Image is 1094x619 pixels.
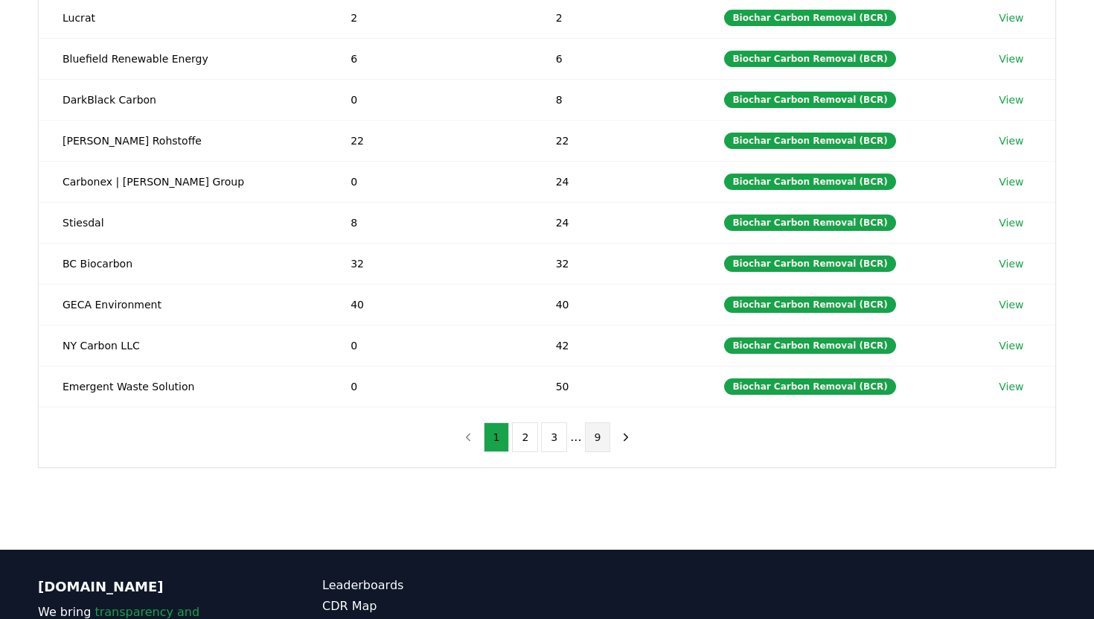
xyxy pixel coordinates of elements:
td: 24 [532,202,701,243]
td: 8 [327,202,532,243]
div: Biochar Carbon Removal (BCR) [724,255,895,272]
td: 22 [327,120,532,161]
button: 2 [512,422,538,452]
td: 32 [532,243,701,284]
a: View [999,174,1023,189]
td: Emergent Waste Solution [39,366,327,407]
td: 42 [532,325,701,366]
td: 50 [532,366,701,407]
a: View [999,10,1023,25]
div: Biochar Carbon Removal (BCR) [724,92,895,108]
a: View [999,92,1023,107]
td: NY Carbon LLC [39,325,327,366]
div: Biochar Carbon Removal (BCR) [724,133,895,149]
a: View [999,338,1023,353]
p: [DOMAIN_NAME] [38,577,263,597]
td: BC Biocarbon [39,243,327,284]
button: 9 [585,422,611,452]
td: Stiesdal [39,202,327,243]
td: 22 [532,120,701,161]
li: ... [570,428,581,446]
td: 0 [327,161,532,202]
button: 1 [484,422,510,452]
a: View [999,215,1023,230]
a: View [999,256,1023,271]
td: 0 [327,325,532,366]
td: 40 [532,284,701,325]
div: Biochar Carbon Removal (BCR) [724,378,895,395]
td: 40 [327,284,532,325]
a: View [999,379,1023,394]
div: Biochar Carbon Removal (BCR) [724,215,895,231]
td: Bluefield Renewable Energy [39,38,327,79]
td: DarkBlack Carbon [39,79,327,120]
a: View [999,297,1023,312]
td: 0 [327,79,532,120]
div: Biochar Carbon Removal (BCR) [724,174,895,190]
td: GECA Environment [39,284,327,325]
td: 6 [532,38,701,79]
div: Biochar Carbon Removal (BCR) [724,296,895,313]
a: CDR Map [322,597,547,615]
td: 8 [532,79,701,120]
div: Biochar Carbon Removal (BCR) [724,10,895,26]
button: 3 [541,422,567,452]
td: 6 [327,38,532,79]
td: [PERSON_NAME] Rohstoffe [39,120,327,161]
td: Carbonex | [PERSON_NAME] Group [39,161,327,202]
a: View [999,133,1023,148]
a: View [999,51,1023,66]
td: 0 [327,366,532,407]
a: Leaderboards [322,577,547,594]
div: Biochar Carbon Removal (BCR) [724,337,895,354]
div: Biochar Carbon Removal (BCR) [724,51,895,67]
button: next page [613,422,639,452]
td: 24 [532,161,701,202]
td: 32 [327,243,532,284]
